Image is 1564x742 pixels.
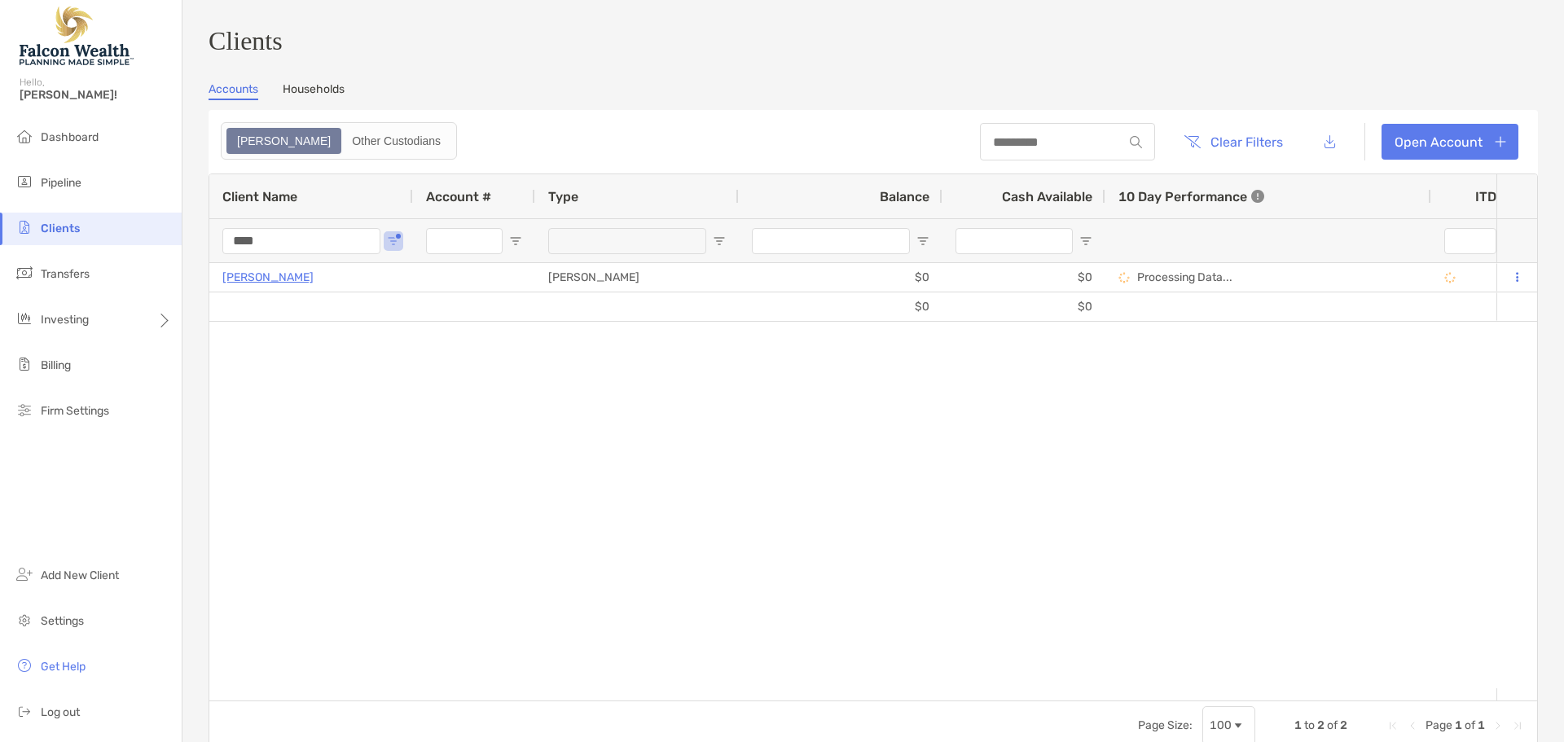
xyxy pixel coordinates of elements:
[15,172,34,191] img: pipeline icon
[739,292,942,321] div: $0
[752,228,910,254] input: Balance Filter Input
[548,189,578,204] span: Type
[41,313,89,327] span: Investing
[343,130,450,152] div: Other Custodians
[1511,719,1524,732] div: Last Page
[41,660,86,674] span: Get Help
[41,614,84,628] span: Settings
[1455,718,1462,732] span: 1
[1079,235,1092,248] button: Open Filter Menu
[1317,718,1325,732] span: 2
[15,400,34,419] img: firm-settings icon
[1304,718,1315,732] span: to
[222,228,380,254] input: Client Name Filter Input
[209,26,1538,56] h3: Clients
[15,701,34,721] img: logout icon
[942,263,1105,292] div: $0
[1492,719,1505,732] div: Next Page
[535,263,739,292] div: [PERSON_NAME]
[15,309,34,328] img: investing icon
[41,267,90,281] span: Transfers
[739,263,942,292] div: $0
[15,126,34,146] img: dashboard icon
[41,358,71,372] span: Billing
[1386,719,1399,732] div: First Page
[41,705,80,719] span: Log out
[228,130,340,152] div: Zoe
[41,130,99,144] span: Dashboard
[387,235,400,248] button: Open Filter Menu
[1137,270,1232,284] p: Processing Data...
[209,82,258,100] a: Accounts
[222,267,314,288] a: [PERSON_NAME]
[1294,718,1302,732] span: 1
[20,88,172,102] span: [PERSON_NAME]!
[1475,189,1516,204] div: ITD
[880,189,929,204] span: Balance
[41,222,80,235] span: Clients
[1444,228,1496,254] input: ITD Filter Input
[509,235,522,248] button: Open Filter Menu
[1444,272,1456,283] img: Processing Data icon
[15,263,34,283] img: transfers icon
[1340,718,1347,732] span: 2
[1210,718,1232,732] div: 100
[15,217,34,237] img: clients icon
[221,122,457,160] div: segmented control
[1478,718,1485,732] span: 1
[41,176,81,190] span: Pipeline
[426,189,491,204] span: Account #
[1118,272,1130,283] img: Processing Data icon
[1171,124,1295,160] button: Clear Filters
[15,354,34,374] img: billing icon
[283,82,345,100] a: Households
[1002,189,1092,204] span: Cash Available
[1382,124,1518,160] a: Open Account
[15,656,34,675] img: get-help icon
[1327,718,1338,732] span: of
[1138,718,1193,732] div: Page Size:
[1118,174,1264,218] div: 10 Day Performance
[916,235,929,248] button: Open Filter Menu
[713,235,726,248] button: Open Filter Menu
[41,404,109,418] span: Firm Settings
[1406,719,1419,732] div: Previous Page
[41,569,119,582] span: Add New Client
[942,292,1105,321] div: $0
[1465,718,1475,732] span: of
[426,228,503,254] input: Account # Filter Input
[15,610,34,630] img: settings icon
[222,189,297,204] span: Client Name
[20,7,134,65] img: Falcon Wealth Planning Logo
[956,228,1073,254] input: Cash Available Filter Input
[1426,718,1452,732] span: Page
[15,564,34,584] img: add_new_client icon
[1130,136,1142,148] img: input icon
